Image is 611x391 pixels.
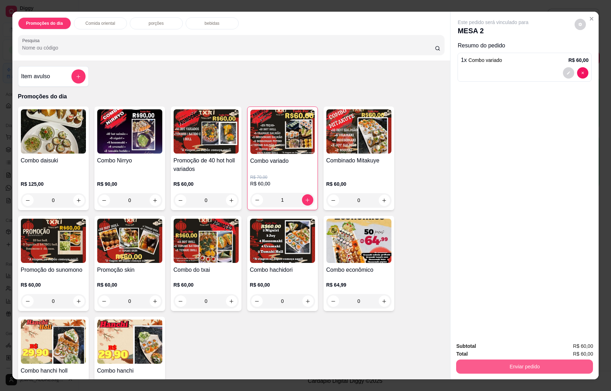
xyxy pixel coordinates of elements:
button: Enviar pedido [456,360,593,374]
p: 1 x [461,56,502,64]
p: R$ 90,00 [97,180,162,188]
img: product-image [21,219,86,263]
button: increase-product-quantity [379,295,390,307]
h4: Promoção skin [97,266,162,274]
button: decrease-product-quantity [99,295,110,307]
button: increase-product-quantity [302,194,313,206]
img: product-image [326,109,391,154]
p: Resumo do pedido [458,41,592,50]
h4: Combinado Mitakuye [326,156,391,165]
p: Comida oriental [86,21,115,26]
button: increase-product-quantity [73,195,85,206]
h4: Combo daisuki [21,156,86,165]
img: product-image [250,110,315,154]
button: Close [586,13,597,24]
h4: Combo hanchi [97,367,162,375]
p: R$ 64,99 [326,281,391,288]
button: decrease-product-quantity [175,295,186,307]
button: decrease-product-quantity [328,195,339,206]
h4: Promoção de 40 hot holl variados [174,156,239,173]
p: Promoções do dia [26,21,63,26]
button: decrease-product-quantity [563,67,574,79]
img: product-image [97,109,162,154]
img: product-image [21,320,86,364]
h4: Item avulso [21,72,50,81]
img: product-image [174,109,239,154]
p: R$ 70,00 [250,174,315,180]
p: R$ 60,00 [250,281,315,288]
input: Pesquisa [22,44,435,51]
p: R$ 125,00 [21,180,86,188]
label: Pesquisa [22,38,42,44]
button: increase-product-quantity [150,295,161,307]
p: R$ 60,00 [569,57,589,64]
p: R$ 60,00 [250,180,315,187]
p: R$ 60,00 [326,180,391,188]
button: increase-product-quantity [150,195,161,206]
img: product-image [97,219,162,263]
span: R$ 60,00 [573,342,593,350]
button: add-separate-item [71,69,86,84]
button: decrease-product-quantity [252,194,263,206]
p: porções [149,21,164,26]
p: bebidas [205,21,220,26]
p: R$ 60,00 [174,180,239,188]
button: increase-product-quantity [226,195,237,206]
img: product-image [250,219,315,263]
button: increase-product-quantity [379,195,390,206]
h4: Combo hanchi holl [21,367,86,375]
p: R$ 60,00 [97,281,162,288]
img: product-image [21,109,86,154]
img: product-image [97,320,162,364]
strong: Subtotal [456,343,476,349]
button: increase-product-quantity [226,295,237,307]
button: decrease-product-quantity [251,295,263,307]
button: decrease-product-quantity [22,195,34,206]
button: decrease-product-quantity [22,295,34,307]
button: decrease-product-quantity [175,195,186,206]
h4: Promoção do sunomono [21,266,86,274]
button: decrease-product-quantity [99,195,110,206]
button: decrease-product-quantity [575,19,586,30]
button: decrease-product-quantity [328,295,339,307]
h4: Combo variado [250,157,315,165]
button: decrease-product-quantity [577,67,588,79]
span: R$ 60,00 [573,350,593,358]
img: product-image [326,219,391,263]
p: R$ 60,00 [21,281,86,288]
h4: Combo do txai [174,266,239,274]
strong: Total [456,351,467,357]
p: MESA 2 [458,26,528,36]
button: increase-product-quantity [302,295,314,307]
p: Este pedido será vinculado para [458,19,528,26]
p: Promoções do dia [18,92,445,101]
h4: Combo hachidori [250,266,315,274]
h4: Combo econômico [326,266,391,274]
img: product-image [174,219,239,263]
button: increase-product-quantity [73,295,85,307]
p: R$ 60,00 [174,281,239,288]
span: Combo variado [469,57,502,63]
h4: Combo Nirryo [97,156,162,165]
